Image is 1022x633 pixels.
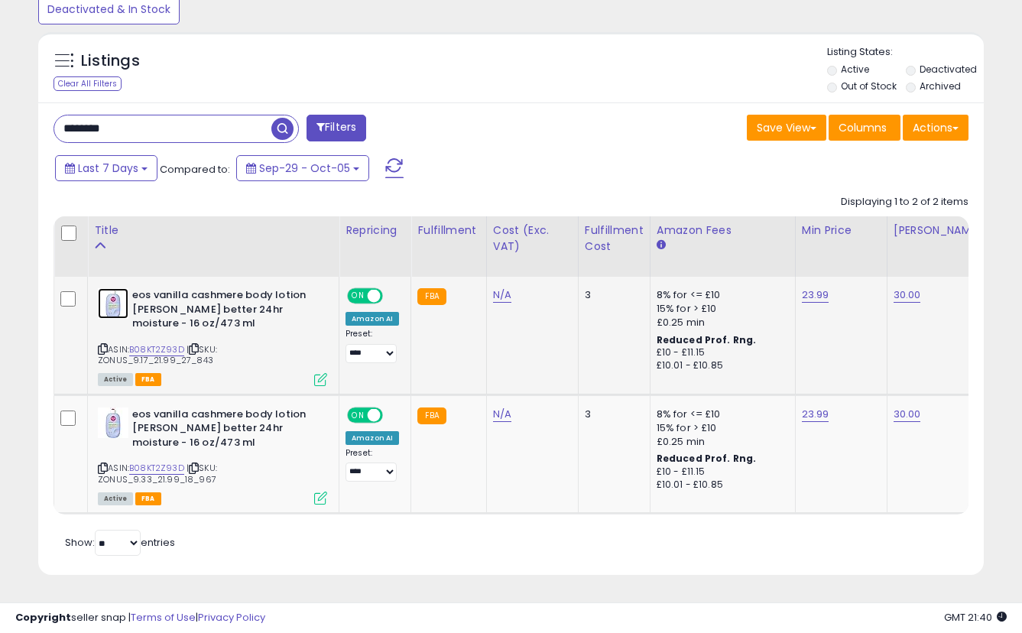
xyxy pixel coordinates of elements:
[657,316,784,329] div: £0.25 min
[98,462,217,485] span: | SKU: ZONUS_9.33_21.99_18_967
[657,479,784,492] div: £10.01 - £10.85
[346,448,399,482] div: Preset:
[135,492,161,505] span: FBA
[98,343,217,366] span: | SKU: ZONUS_9.17_21.99_27_843
[903,115,968,141] button: Actions
[98,492,133,505] span: All listings currently available for purchase on Amazon
[78,161,138,176] span: Last 7 Days
[493,222,572,255] div: Cost (Exc. VAT)
[657,346,784,359] div: £10 - £11.15
[98,407,327,504] div: ASIN:
[65,535,175,550] span: Show: entries
[346,431,399,445] div: Amazon AI
[98,288,327,385] div: ASIN:
[944,610,1007,625] span: 2025-10-13 21:40 GMT
[131,610,196,625] a: Terms of Use
[657,452,757,465] b: Reduced Prof. Rng.
[94,222,333,239] div: Title
[346,222,404,239] div: Repricing
[657,407,784,421] div: 8% for <= £10
[657,222,789,239] div: Amazon Fees
[839,120,887,135] span: Columns
[827,45,984,60] p: Listing States:
[657,435,784,449] div: £0.25 min
[657,333,757,346] b: Reduced Prof. Rng.
[585,222,644,255] div: Fulfillment Cost
[657,302,784,316] div: 15% for > £10
[236,155,369,181] button: Sep-29 - Oct-05
[657,288,784,302] div: 8% for <= £10
[381,290,405,303] span: OFF
[657,466,784,479] div: £10 - £11.15
[657,239,666,252] small: Amazon Fees.
[585,288,638,302] div: 3
[307,115,366,141] button: Filters
[98,407,128,438] img: 31+ACcHk+yL._SL40_.jpg
[259,161,350,176] span: Sep-29 - Oct-05
[55,155,157,181] button: Last 7 Days
[346,312,399,326] div: Amazon AI
[15,610,71,625] strong: Copyright
[129,462,184,475] a: B08KT2Z93D
[135,373,161,386] span: FBA
[417,407,446,424] small: FBA
[802,222,881,239] div: Min Price
[81,50,140,72] h5: Listings
[98,288,128,319] img: 31+ACcHk+yL._SL40_.jpg
[493,287,511,303] a: N/A
[198,610,265,625] a: Privacy Policy
[829,115,900,141] button: Columns
[657,359,784,372] div: £10.01 - £10.85
[15,611,265,625] div: seller snap | |
[417,288,446,305] small: FBA
[657,421,784,435] div: 15% for > £10
[841,63,869,76] label: Active
[920,80,961,93] label: Archived
[160,162,230,177] span: Compared to:
[493,407,511,422] a: N/A
[841,195,968,209] div: Displaying 1 to 2 of 2 items
[381,408,405,421] span: OFF
[349,290,368,303] span: ON
[585,407,638,421] div: 3
[346,329,399,363] div: Preset:
[132,288,318,335] b: eos vanilla cashmere body lotion [PERSON_NAME] better 24hr moisture - 16 oz/473 ml
[747,115,826,141] button: Save View
[417,222,479,239] div: Fulfillment
[132,407,318,454] b: eos vanilla cashmere body lotion [PERSON_NAME] better 24hr moisture - 16 oz/473 ml
[98,373,133,386] span: All listings currently available for purchase on Amazon
[349,408,368,421] span: ON
[54,76,122,91] div: Clear All Filters
[894,287,921,303] a: 30.00
[802,407,829,422] a: 23.99
[894,407,921,422] a: 30.00
[841,80,897,93] label: Out of Stock
[129,343,184,356] a: B08KT2Z93D
[920,63,977,76] label: Deactivated
[894,222,985,239] div: [PERSON_NAME]
[802,287,829,303] a: 23.99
